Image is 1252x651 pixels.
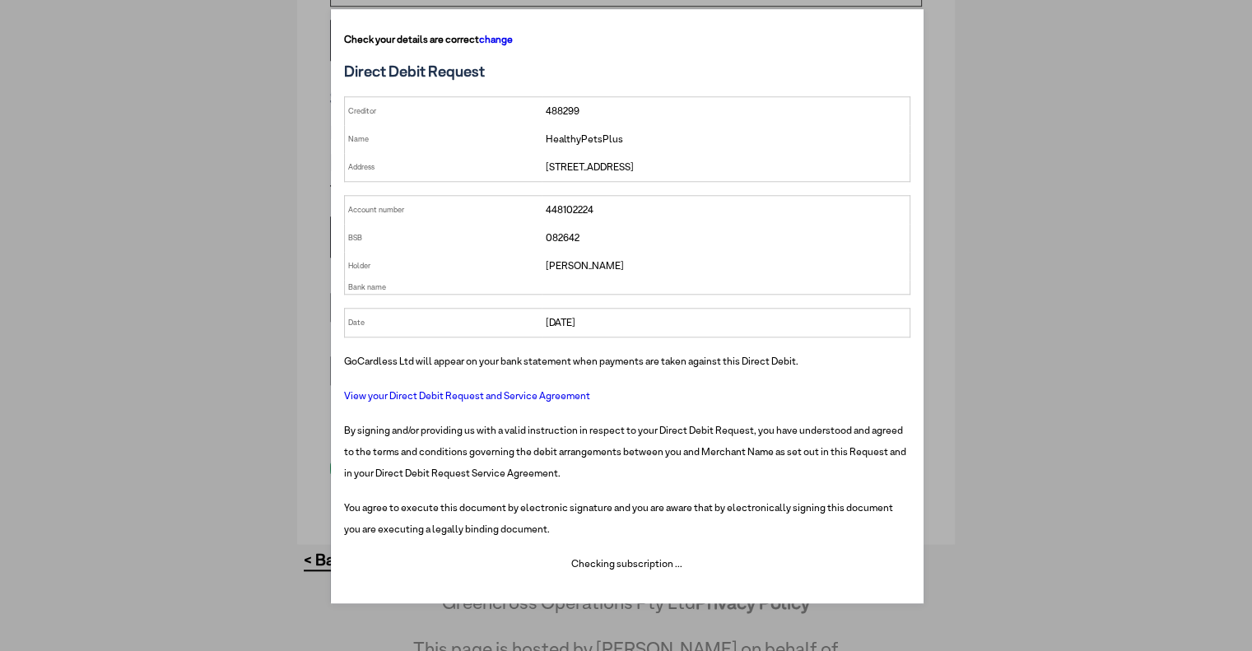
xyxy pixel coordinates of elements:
[344,497,910,540] p: You agree to execute this document by electronic signature and you are aware that by electronical...
[344,63,910,80] h2: Direct Debit Request
[542,153,910,182] td: [STREET_ADDRESS]
[344,553,910,574] p: Checking subscription ...
[344,308,542,337] td: Date
[542,224,910,252] td: 082642
[479,33,513,45] a: change
[344,252,542,280] td: Holder
[344,153,542,182] td: Address
[344,96,542,125] td: Creditor
[344,351,910,372] p: GoCardless Ltd will appear on your bank statement when payments are taken against this Direct Debit.
[542,125,910,153] td: HealthyPetsPlus
[542,195,910,224] td: 448102224
[542,252,910,280] td: [PERSON_NAME]
[344,195,542,224] td: Account number
[542,96,910,125] td: 488299
[344,224,542,252] td: BSB
[344,280,542,295] td: Bank name
[344,420,910,484] p: By signing and/or providing us with a valid instruction in respect to your Direct Debit Request, ...
[344,29,910,50] p: Check your details are correct
[344,389,590,402] a: View your Direct Debit Request and Service Agreement
[542,308,910,337] td: [DATE]
[344,125,542,153] td: Name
